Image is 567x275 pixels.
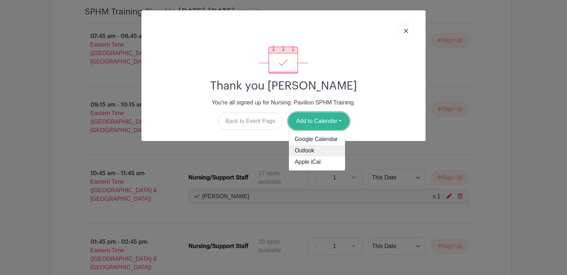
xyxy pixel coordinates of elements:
h2: Thank you [PERSON_NAME] [147,79,420,93]
img: close_button-5f87c8562297e5c2d7936805f587ecaba9071eb48480494691a3f1689db116b3.svg [404,29,408,33]
button: Add to Calendar [288,113,349,130]
p: You're all signed up for Nursing: Pavilion SPHM Training. [147,98,420,107]
a: Back to Event Page [218,113,283,130]
img: signup_complete-c468d5dda3e2740ee63a24cb0ba0d3ce5d8a4ecd24259e683200fb1569d990c8.svg [259,45,308,74]
a: Google Calendar [289,134,345,145]
a: Outlook [289,145,345,156]
a: Apple iCal [289,156,345,168]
